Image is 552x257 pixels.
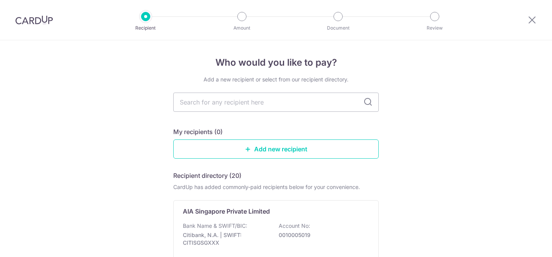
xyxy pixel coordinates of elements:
p: AIA Singapore Private Limited [183,207,270,216]
h4: Who would you like to pay? [173,56,379,70]
img: CardUp [15,15,53,25]
iframe: Opens a widget where you can find more information [503,234,544,253]
h5: Recipient directory (20) [173,171,242,180]
div: CardUp has added commonly-paid recipients below for your convenience. [173,183,379,191]
h5: My recipients (0) [173,127,223,136]
p: Bank Name & SWIFT/BIC: [183,222,247,230]
p: Account No: [279,222,310,230]
p: Review [406,24,463,32]
p: Document [310,24,366,32]
input: Search for any recipient here [173,93,379,112]
p: Citibank, N.A. | SWIFT: CITISGSGXXX [183,231,269,247]
p: Recipient [117,24,174,32]
p: 0010005019 [279,231,365,239]
div: Add a new recipient or select from our recipient directory. [173,76,379,83]
a: Add new recipient [173,139,379,159]
p: Amount [214,24,270,32]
